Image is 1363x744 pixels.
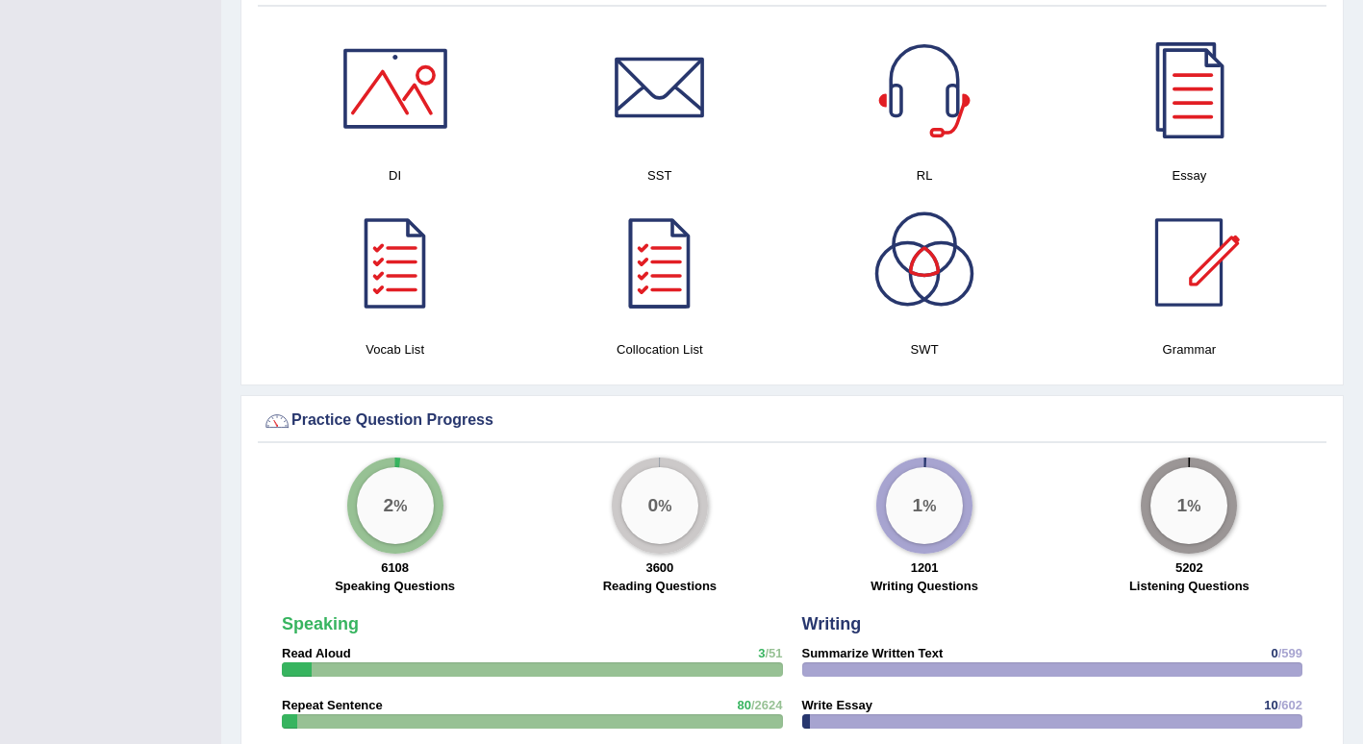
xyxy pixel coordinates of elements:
div: Practice Question Progress [263,407,1322,435]
big: 1 [1177,494,1188,515]
span: /602 [1278,698,1302,712]
big: 2 [383,494,393,515]
strong: Repeat Sentence [282,698,383,712]
span: 0 [1271,646,1277,660]
strong: 1201 [911,560,939,575]
strong: 5202 [1175,560,1203,575]
strong: 3600 [645,560,673,575]
span: /51 [765,646,782,660]
strong: 6108 [381,560,409,575]
h4: SST [537,165,782,186]
span: 80 [737,698,750,712]
h4: Collocation List [537,339,782,360]
span: /599 [1278,646,1302,660]
h4: SWT [802,339,1047,360]
div: % [621,467,698,544]
label: Listening Questions [1129,577,1249,595]
h4: DI [272,165,517,186]
strong: Write Essay [802,698,872,712]
span: 10 [1264,698,1277,712]
label: Reading Questions [603,577,717,595]
big: 0 [647,494,658,515]
h4: Essay [1067,165,1312,186]
strong: Writing [802,614,862,633]
h4: Vocab List [272,339,517,360]
h4: RL [802,165,1047,186]
div: % [357,467,434,544]
h4: Grammar [1067,339,1312,360]
div: % [886,467,963,544]
label: Writing Questions [871,577,978,595]
strong: Speaking [282,614,359,633]
strong: Read Aloud [282,646,351,660]
strong: Summarize Written Text [802,646,944,660]
label: Speaking Questions [335,577,455,595]
span: 3 [758,646,765,660]
span: /2624 [751,698,783,712]
div: % [1150,467,1227,544]
big: 1 [913,494,923,515]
